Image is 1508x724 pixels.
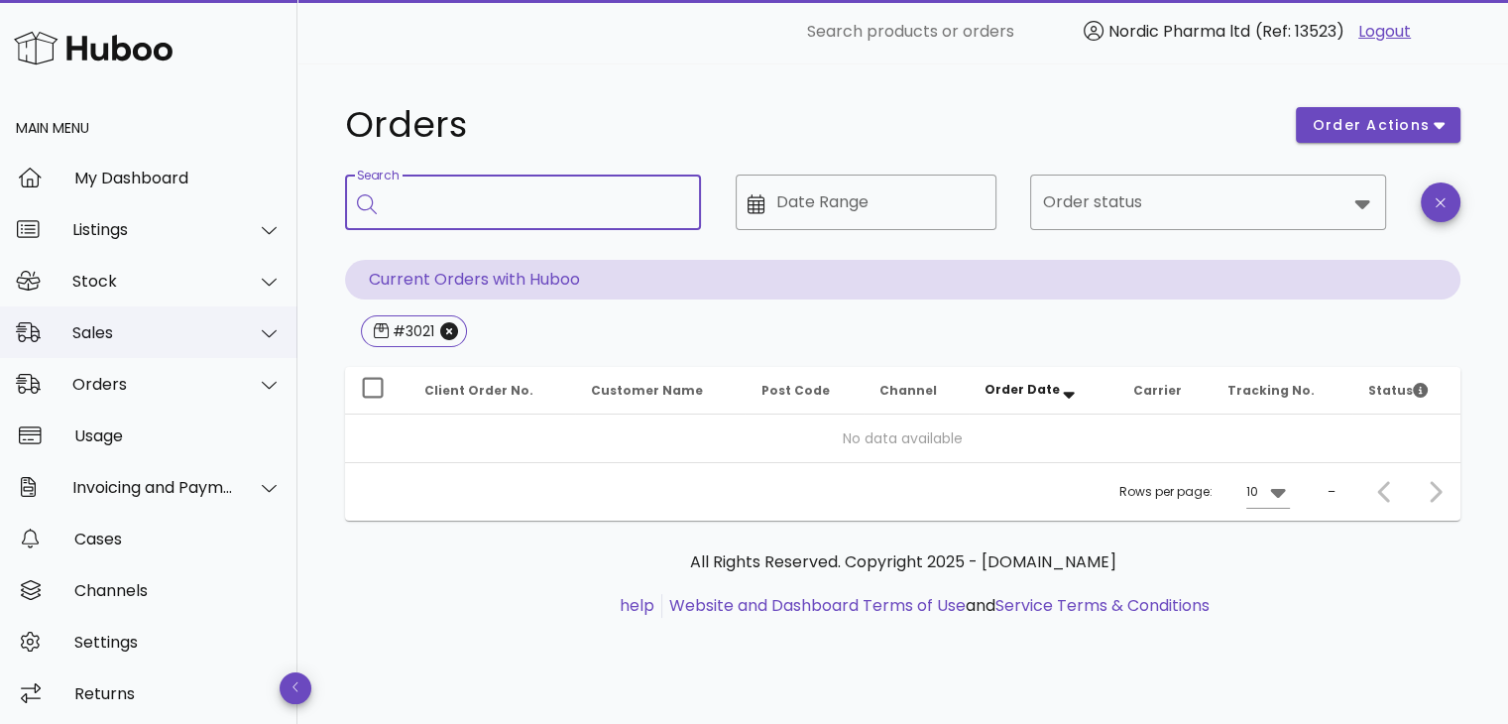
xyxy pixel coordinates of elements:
th: Channel [864,367,969,415]
th: Post Code [745,367,863,415]
li: and [662,594,1210,618]
div: Returns [74,684,282,703]
div: Cases [74,530,282,548]
div: Order status [1030,175,1386,230]
a: help [620,594,654,617]
th: Client Order No. [408,367,575,415]
a: Website and Dashboard Terms of Use [669,594,966,617]
th: Customer Name [575,367,746,415]
span: Client Order No. [424,382,533,399]
div: Stock [72,272,234,291]
div: Channels [74,581,282,600]
span: Carrier [1132,382,1181,399]
h1: Orders [345,107,1272,143]
a: Logout [1358,20,1411,44]
a: Service Terms & Conditions [995,594,1210,617]
span: order actions [1312,115,1431,136]
button: Close [440,322,458,340]
span: Nordic Pharma ltd [1108,20,1250,43]
div: Settings [74,633,282,652]
th: Carrier [1116,367,1212,415]
div: #3021 [389,321,434,341]
span: Status [1368,382,1428,399]
th: Status [1352,367,1460,415]
p: All Rights Reserved. Copyright 2025 - [DOMAIN_NAME] [361,550,1445,574]
img: Huboo Logo [14,27,173,69]
div: 10 [1246,483,1258,501]
div: – [1328,483,1335,501]
div: 10Rows per page: [1246,476,1290,508]
th: Order Date: Sorted descending. Activate to remove sorting. [969,367,1116,415]
span: Order Date [985,381,1060,398]
td: No data available [345,415,1460,462]
span: (Ref: 13523) [1255,20,1344,43]
span: Channel [879,382,937,399]
button: order actions [1296,107,1460,143]
div: Usage [74,426,282,445]
span: Customer Name [591,382,703,399]
th: Tracking No. [1212,367,1352,415]
div: Invoicing and Payments [72,478,234,497]
div: My Dashboard [74,169,282,187]
label: Search [357,169,399,183]
div: Orders [72,375,234,394]
span: Tracking No. [1227,382,1315,399]
span: Post Code [760,382,829,399]
div: Sales [72,323,234,342]
div: Rows per page: [1119,463,1290,521]
p: Current Orders with Huboo [345,260,1460,300]
div: Listings [72,220,234,239]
